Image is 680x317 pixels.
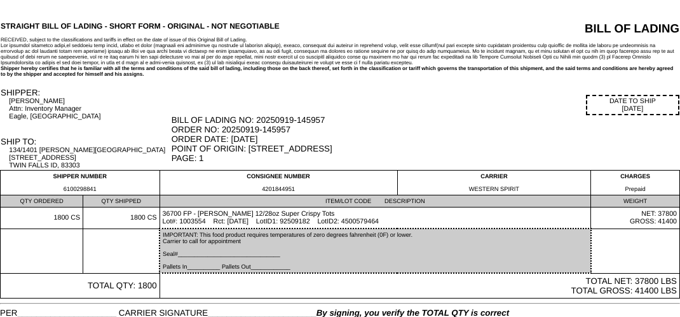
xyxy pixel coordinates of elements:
[1,273,160,299] td: TOTAL QTY: 1800
[3,186,157,192] div: 6100298841
[1,208,83,229] td: 1800 CS
[160,273,679,299] td: TOTAL NET: 37800 LBS TOTAL GROSS: 41400 LBS
[591,195,680,208] td: WEIGHT
[1,137,170,146] div: SHIP TO:
[397,171,590,195] td: CARRIER
[400,186,588,192] div: WESTERN SPIRIT
[160,229,591,273] td: IMPORTANT: This food product requires temperatures of zero degrees fahrenheit (0F) or lower. Carr...
[83,208,160,229] td: 1800 CS
[1,195,83,208] td: QTY ORDERED
[172,115,679,163] div: BILL OF LADING NO: 20250919-145957 ORDER NO: 20250919-145957 ORDER DATE: [DATE] POINT OF ORIGIN: ...
[1,88,170,97] div: SHIPPER:
[9,146,170,169] div: 134/1401 [PERSON_NAME][GEOGRAPHIC_DATA] [STREET_ADDRESS] TWIN FALLS ID, 83303
[594,186,677,192] div: Prepaid
[586,95,679,115] div: DATE TO SHIP [DATE]
[591,208,680,229] td: NET: 37800 GROSS: 41400
[491,22,679,36] div: BILL OF LADING
[1,66,679,77] div: Shipper hereby certifies that he is familiar with all the terms and conditions of the said bill o...
[160,171,397,195] td: CONSIGNEE NUMBER
[160,208,591,229] td: 36700 FP - [PERSON_NAME] 12/28oz Super Crispy Tots Lot#: 1003554 Rct: [DATE] LotID1: 92509182 Lot...
[83,195,160,208] td: QTY SHIPPED
[160,195,591,208] td: ITEM/LOT CODE DESCRIPTION
[9,97,170,120] div: [PERSON_NAME] Attn: Inventory Manager Eagle, [GEOGRAPHIC_DATA]
[163,186,395,192] div: 4201844951
[591,171,680,195] td: CHARGES
[1,171,160,195] td: SHIPPER NUMBER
